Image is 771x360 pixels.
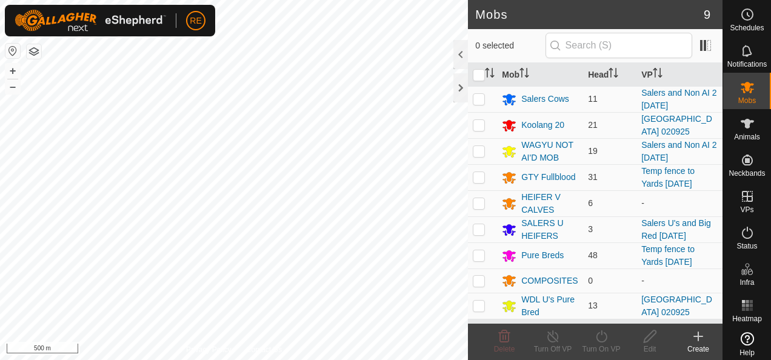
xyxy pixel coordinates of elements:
[583,63,636,87] th: Head
[588,146,598,156] span: 19
[497,63,583,87] th: Mob
[27,44,41,59] button: Map Layers
[641,244,695,267] a: Temp fence to Yards [DATE]
[521,217,578,242] div: SALERS U HEIFERS
[636,63,723,87] th: VP
[736,242,757,250] span: Status
[626,344,674,355] div: Edit
[190,15,201,27] span: RE
[521,171,575,184] div: GTY Fullblood
[5,79,20,94] button: –
[521,191,578,216] div: HEIFER V CALVES
[485,70,495,79] p-sorticon: Activate to sort
[588,301,598,310] span: 13
[740,206,753,213] span: VPs
[186,344,232,355] a: Privacy Policy
[609,70,618,79] p-sorticon: Activate to sort
[588,276,593,285] span: 0
[519,70,529,79] p-sorticon: Activate to sort
[732,315,762,322] span: Heatmap
[588,120,598,130] span: 21
[475,7,704,22] h2: Mobs
[529,344,577,355] div: Turn Off VP
[246,344,282,355] a: Contact Us
[588,250,598,260] span: 48
[729,170,765,177] span: Neckbands
[641,295,712,317] a: [GEOGRAPHIC_DATA] 020925
[641,218,711,241] a: Salers U's and Big Red [DATE]
[641,166,695,188] a: Temp fence to Yards [DATE]
[641,114,712,136] a: [GEOGRAPHIC_DATA] 020925
[521,275,578,287] div: COMPOSITES
[15,10,166,32] img: Gallagher Logo
[636,190,723,216] td: -
[739,279,754,286] span: Infra
[521,119,564,132] div: Koolang 20
[5,44,20,58] button: Reset Map
[704,5,710,24] span: 9
[521,139,578,164] div: WAGYU NOT AI'D MOB
[494,345,515,353] span: Delete
[588,224,593,234] span: 3
[546,33,692,58] input: Search (S)
[739,349,755,356] span: Help
[641,88,717,110] a: Salers and Non AI 2 [DATE]
[521,93,569,105] div: Salers Cows
[727,61,767,68] span: Notifications
[475,39,545,52] span: 0 selected
[5,64,20,78] button: +
[730,24,764,32] span: Schedules
[653,70,663,79] p-sorticon: Activate to sort
[738,97,756,104] span: Mobs
[734,133,760,141] span: Animals
[588,198,593,208] span: 6
[636,268,723,293] td: -
[521,293,578,319] div: WDL U's Pure Bred
[674,344,723,355] div: Create
[588,172,598,182] span: 31
[641,140,717,162] a: Salers and Non AI 2 [DATE]
[521,249,564,262] div: Pure Breds
[577,344,626,355] div: Turn On VP
[588,94,598,104] span: 11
